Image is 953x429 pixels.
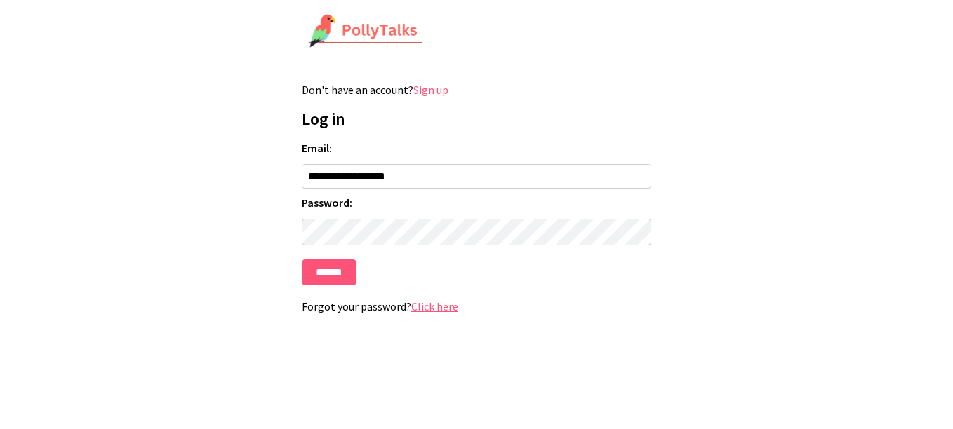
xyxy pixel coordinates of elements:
[302,83,651,97] p: Don't have an account?
[413,83,448,97] a: Sign up
[302,299,651,313] p: Forgot your password?
[308,14,423,49] img: PollyTalks Logo
[302,196,651,210] label: Password:
[302,141,651,155] label: Email:
[411,299,458,313] a: Click here
[302,108,651,130] h1: Log in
